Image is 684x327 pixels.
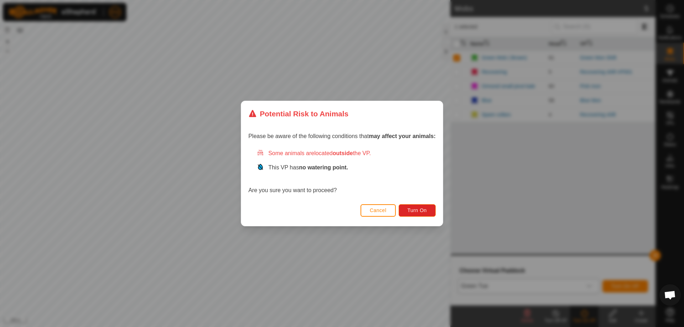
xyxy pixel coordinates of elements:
[361,204,396,217] button: Cancel
[268,164,348,170] span: This VP has
[408,207,427,213] span: Turn On
[659,284,681,306] div: Open chat
[248,149,436,195] div: Are you sure you want to proceed?
[314,150,371,156] span: located the VP.
[369,133,436,139] strong: may affect your animals:
[248,108,348,119] div: Potential Risk to Animals
[299,164,348,170] strong: no watering point.
[370,207,387,213] span: Cancel
[257,149,436,158] div: Some animals are
[248,133,436,139] span: Please be aware of the following conditions that
[333,150,353,156] strong: outside
[399,204,436,217] button: Turn On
